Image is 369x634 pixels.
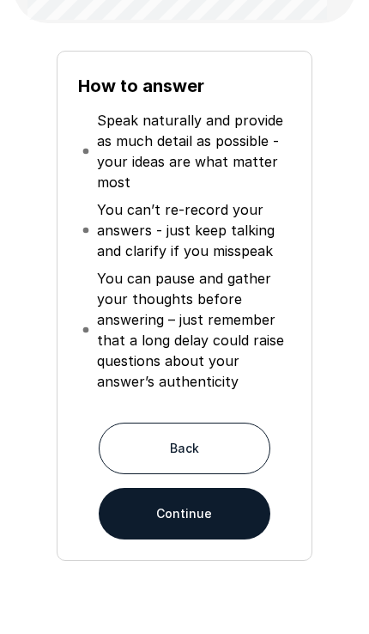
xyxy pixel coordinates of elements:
[97,268,287,392] p: You can pause and gather your thoughts before answering – just remember that a long delay could r...
[99,423,270,474] button: Back
[97,199,287,261] p: You can’t re-record your answers - just keep talking and clarify if you misspeak
[97,110,287,192] p: Speak naturally and provide as much detail as possible - your ideas are what matter most
[99,488,270,540] button: Continue
[78,76,204,96] b: How to answer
